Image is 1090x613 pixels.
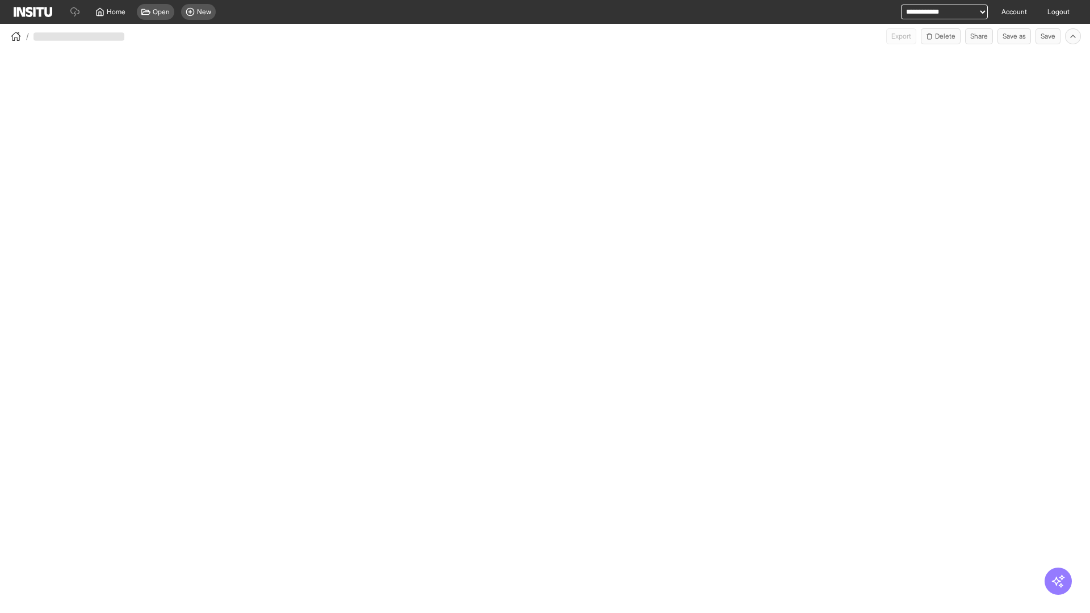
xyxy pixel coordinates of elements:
[153,7,170,16] span: Open
[886,28,916,44] button: Export
[107,7,125,16] span: Home
[921,28,961,44] button: Delete
[14,7,52,17] img: Logo
[26,31,29,42] span: /
[965,28,993,44] button: Share
[197,7,211,16] span: New
[1035,28,1060,44] button: Save
[886,28,916,44] span: Can currently only export from Insights reports.
[997,28,1031,44] button: Save as
[9,30,29,43] button: /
